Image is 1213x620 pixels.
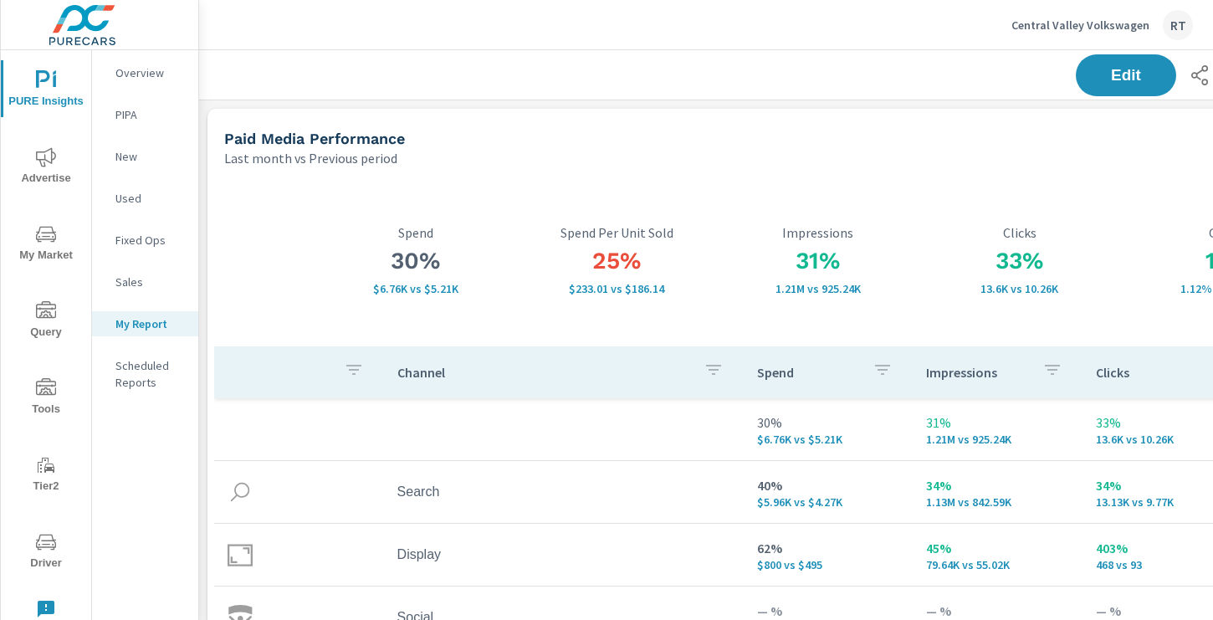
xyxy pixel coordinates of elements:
[6,224,86,265] span: My Market
[315,247,516,275] h3: 30%
[228,479,253,505] img: icon-search.svg
[92,186,198,211] div: Used
[115,274,185,290] p: Sales
[718,247,919,275] h3: 31%
[1163,10,1193,40] div: RT
[315,225,516,240] p: Spend
[6,532,86,573] span: Driver
[6,147,86,188] span: Advertise
[926,364,1029,381] p: Impressions
[6,455,86,496] span: Tier2
[115,148,185,165] p: New
[718,225,919,240] p: Impressions
[384,534,744,576] td: Display
[6,301,86,342] span: Query
[115,357,185,391] p: Scheduled Reports
[397,364,690,381] p: Channel
[1011,18,1149,33] p: Central Valley Volkswagen
[919,247,1120,275] h3: 33%
[92,228,198,253] div: Fixed Ops
[757,433,900,446] p: $6.76K vs $5.21K
[1076,54,1176,96] button: Edit
[919,282,1120,295] p: 13,600 vs 10,258
[516,247,718,275] h3: 25%
[115,64,185,81] p: Overview
[92,311,198,336] div: My Report
[384,471,744,513] td: Search
[6,378,86,419] span: Tools
[757,558,900,571] p: $800 vs $495
[926,558,1069,571] p: 79,641 vs 55,018
[224,148,397,168] p: Last month vs Previous period
[516,282,718,295] p: $233.01 vs $186.14
[92,269,198,295] div: Sales
[718,282,919,295] p: 1.21M vs 925.24K
[757,495,900,509] p: $5.96K vs $4.27K
[115,106,185,123] p: PIPA
[115,190,185,207] p: Used
[315,282,516,295] p: $6,757 vs $5,212
[92,102,198,127] div: PIPA
[757,475,900,495] p: 40%
[92,353,198,395] div: Scheduled Reports
[92,60,198,85] div: Overview
[1096,364,1199,381] p: Clicks
[926,412,1069,433] p: 31%
[224,130,405,147] h5: Paid Media Performance
[926,433,1069,446] p: 1,211,818 vs 925,238
[1093,68,1159,83] span: Edit
[115,232,185,249] p: Fixed Ops
[6,70,86,111] span: PURE Insights
[92,144,198,169] div: New
[926,495,1069,509] p: 1,132,177 vs 842,586
[926,538,1069,558] p: 45%
[757,364,860,381] p: Spend
[926,475,1069,495] p: 34%
[516,225,718,240] p: Spend Per Unit Sold
[228,542,253,567] img: icon-display.svg
[757,538,900,558] p: 62%
[919,225,1120,240] p: Clicks
[757,412,900,433] p: 30%
[115,315,185,332] p: My Report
